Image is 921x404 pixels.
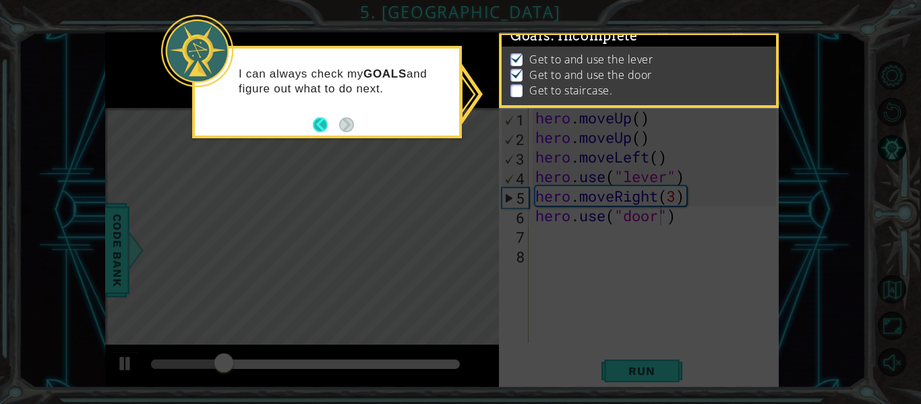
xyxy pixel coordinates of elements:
[313,117,339,132] button: Back
[239,67,450,96] p: I can always check my and figure out what to do next.
[529,52,653,67] p: Get to and use the lever
[529,67,652,82] p: Get to and use the door
[339,117,354,132] button: Next
[551,28,638,44] span: : Incomplete
[510,67,524,78] img: Check mark for checkbox
[510,28,638,45] span: Goals
[529,83,612,98] p: Get to staircase.
[363,67,407,80] strong: GOALS
[510,52,524,63] img: Check mark for checkbox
